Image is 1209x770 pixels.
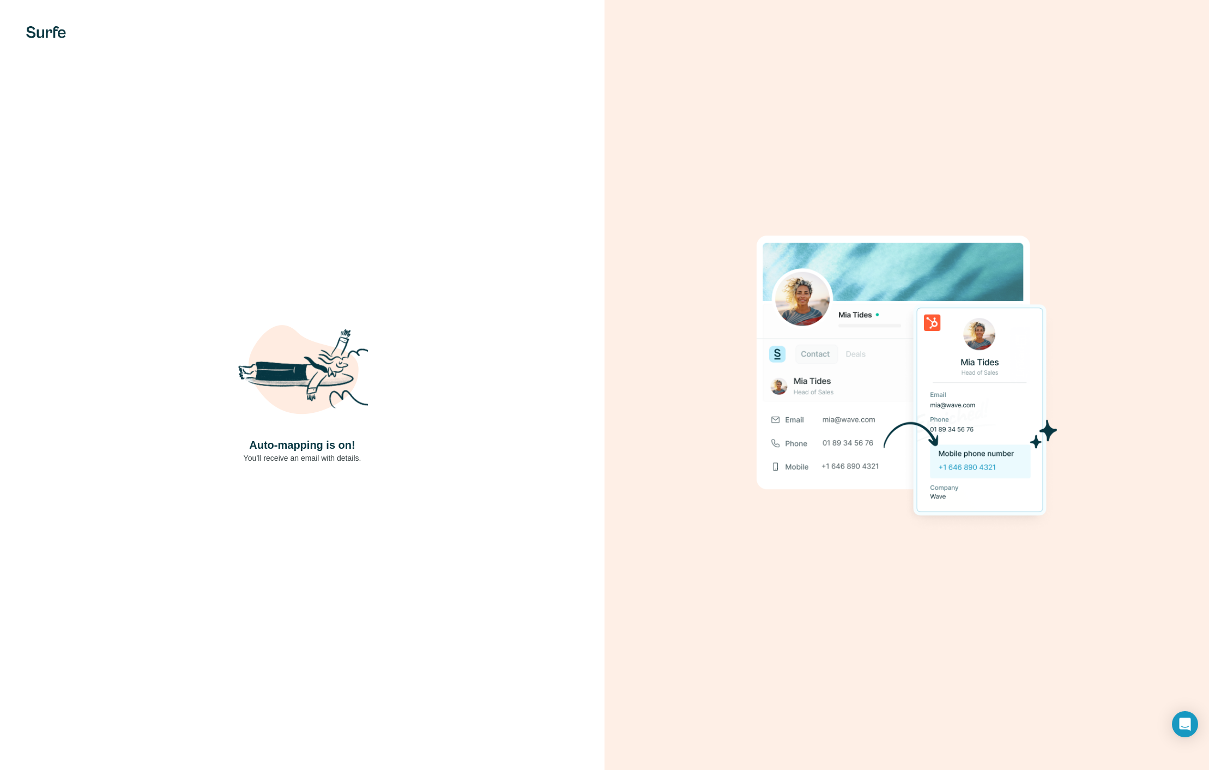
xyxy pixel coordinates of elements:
img: Shaka Illustration [237,306,368,437]
p: You’ll receive an email with details. [244,453,361,464]
img: Download Success [757,236,1057,534]
h4: Auto-mapping is on! [249,437,355,453]
img: Surfe's logo [26,26,66,38]
div: Open Intercom Messenger [1172,711,1198,737]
